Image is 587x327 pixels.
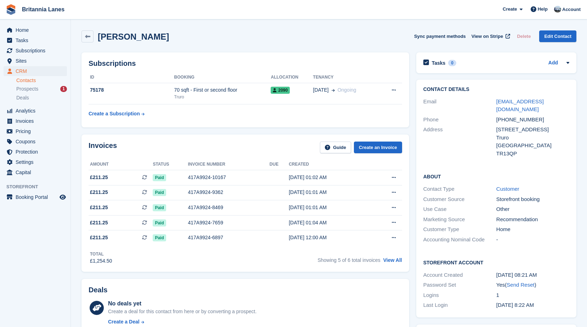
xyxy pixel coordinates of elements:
div: [DATE] 12:00 AM [289,234,370,241]
th: Invoice number [188,159,269,170]
th: Status [153,159,188,170]
span: Paid [153,234,166,241]
a: View All [383,257,402,263]
div: [DATE] 01:04 AM [289,219,370,226]
th: Booking [174,72,271,83]
button: Sync payment methods [414,30,466,42]
a: Preview store [58,193,67,201]
a: Guide [320,142,351,153]
div: [PHONE_NUMBER] [496,116,569,124]
div: Password Set [423,281,496,289]
span: Tasks [16,35,58,45]
a: Create a Deal [108,318,256,326]
div: Use Case [423,205,496,213]
div: Create a deal for this contact from here or by converting a prospect. [108,308,256,315]
img: stora-icon-8386f47178a22dfd0bd8f6a31ec36ba5ce8667c1dd55bd0f319d3a0aa187defe.svg [6,4,16,15]
span: View on Stripe [472,33,503,40]
span: Help [538,6,548,13]
span: Home [16,25,58,35]
span: Protection [16,147,58,157]
a: menu [4,116,67,126]
div: - [496,236,569,244]
h2: Storefront Account [423,259,569,266]
a: Britannia Lanes [19,4,67,15]
span: Paid [153,204,166,211]
a: menu [4,167,67,177]
div: TR13QP [496,150,569,158]
span: Storefront [6,183,70,190]
div: Logins [423,291,496,299]
span: Account [562,6,581,13]
a: menu [4,192,67,202]
th: Due [270,159,289,170]
h2: Contact Details [423,87,569,92]
span: Sites [16,56,58,66]
a: menu [4,106,67,116]
a: menu [4,66,67,76]
span: Deals [16,94,29,101]
div: Home [496,225,569,234]
div: 417A9924-7659 [188,219,269,226]
h2: Tasks [432,60,446,66]
div: £1,254.50 [90,257,112,265]
a: Create an Invoice [354,142,402,153]
span: Settings [16,157,58,167]
div: Accounting Nominal Code [423,236,496,244]
a: Edit Contact [539,30,576,42]
a: Deals [16,94,67,102]
span: Subscriptions [16,46,58,56]
span: Prospects [16,86,38,92]
div: 417A9924-6897 [188,234,269,241]
div: 417A9924-10167 [188,174,269,181]
div: Email [423,98,496,114]
div: Create a Deal [108,318,140,326]
div: Yes [496,281,569,289]
div: 70 sqft - First or second floor [174,86,271,94]
div: Truro [174,94,271,100]
a: [EMAIL_ADDRESS][DOMAIN_NAME] [496,98,544,113]
a: menu [4,147,67,157]
span: Paid [153,189,166,196]
div: Create a Subscription [89,110,140,117]
a: menu [4,56,67,66]
div: Phone [423,116,496,124]
div: Customer Type [423,225,496,234]
div: Total [90,251,112,257]
span: Pricing [16,126,58,136]
div: [GEOGRAPHIC_DATA] [496,142,569,150]
th: Amount [89,159,153,170]
span: Capital [16,167,58,177]
h2: [PERSON_NAME] [98,32,169,41]
div: Address [423,126,496,157]
div: 1 [60,86,67,92]
div: 0 [448,60,456,66]
span: Invoices [16,116,58,126]
div: [STREET_ADDRESS] [496,126,569,134]
div: 417A9924-9362 [188,189,269,196]
img: John Millership [554,6,561,13]
a: menu [4,25,67,35]
h2: Deals [89,286,107,294]
th: Allocation [271,72,313,83]
div: Recommendation [496,216,569,224]
div: Customer Source [423,195,496,203]
span: Coupons [16,137,58,147]
span: ( ) [505,282,536,288]
span: £211.25 [90,219,108,226]
a: Prospects 1 [16,85,67,93]
span: [DATE] [313,86,329,94]
a: menu [4,46,67,56]
span: £211.25 [90,174,108,181]
div: [DATE] 08:21 AM [496,271,569,279]
div: Other [496,205,569,213]
div: 1 [496,291,569,299]
span: CRM [16,66,58,76]
div: 75178 [89,86,174,94]
div: [DATE] 01:01 AM [289,189,370,196]
span: £211.25 [90,189,108,196]
span: £211.25 [90,234,108,241]
div: No deals yet [108,299,256,308]
a: Send Reset [507,282,534,288]
th: Tenancy [313,72,379,83]
a: menu [4,157,67,167]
